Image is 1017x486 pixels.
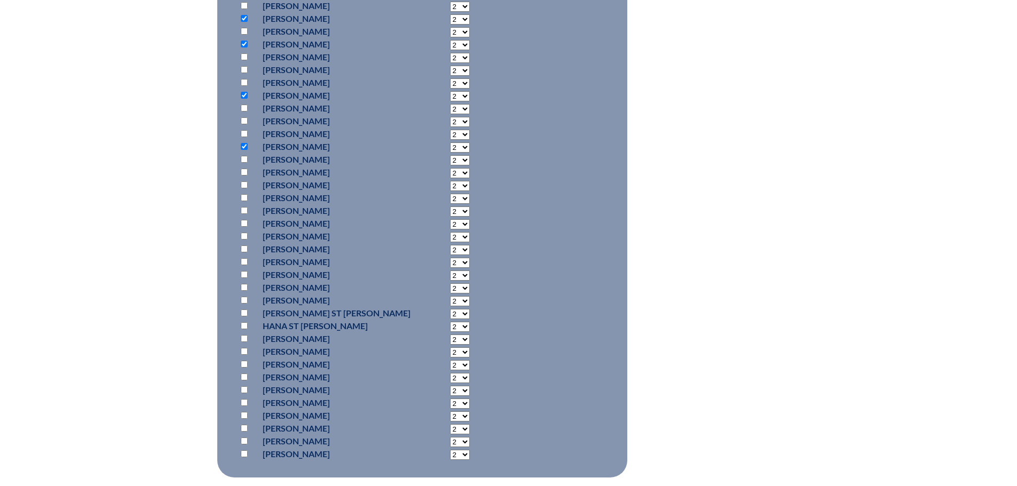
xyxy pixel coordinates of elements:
[263,294,411,307] p: [PERSON_NAME]
[263,153,411,166] p: [PERSON_NAME]
[263,384,411,396] p: [PERSON_NAME]
[263,12,411,25] p: [PERSON_NAME]
[263,115,411,128] p: [PERSON_NAME]
[263,345,411,358] p: [PERSON_NAME]
[263,140,411,153] p: [PERSON_NAME]
[263,371,411,384] p: [PERSON_NAME]
[263,358,411,371] p: [PERSON_NAME]
[263,128,411,140] p: [PERSON_NAME]
[263,409,411,422] p: [PERSON_NAME]
[263,281,411,294] p: [PERSON_NAME]
[263,256,411,268] p: [PERSON_NAME]
[263,230,411,243] p: [PERSON_NAME]
[263,25,411,38] p: [PERSON_NAME]
[263,268,411,281] p: [PERSON_NAME]
[263,76,411,89] p: [PERSON_NAME]
[263,217,411,230] p: [PERSON_NAME]
[263,166,411,179] p: [PERSON_NAME]
[263,102,411,115] p: [PERSON_NAME]
[263,435,411,448] p: [PERSON_NAME]
[263,448,411,460] p: [PERSON_NAME]
[263,192,411,204] p: [PERSON_NAME]
[263,332,411,345] p: [PERSON_NAME]
[263,204,411,217] p: [PERSON_NAME]
[263,307,411,320] p: [PERSON_NAME] St [PERSON_NAME]
[263,396,411,409] p: [PERSON_NAME]
[263,89,411,102] p: [PERSON_NAME]
[263,38,411,51] p: [PERSON_NAME]
[263,422,411,435] p: [PERSON_NAME]
[263,51,411,63] p: [PERSON_NAME]
[263,243,411,256] p: [PERSON_NAME]
[263,179,411,192] p: [PERSON_NAME]
[263,320,411,332] p: Hana St [PERSON_NAME]
[263,63,411,76] p: [PERSON_NAME]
